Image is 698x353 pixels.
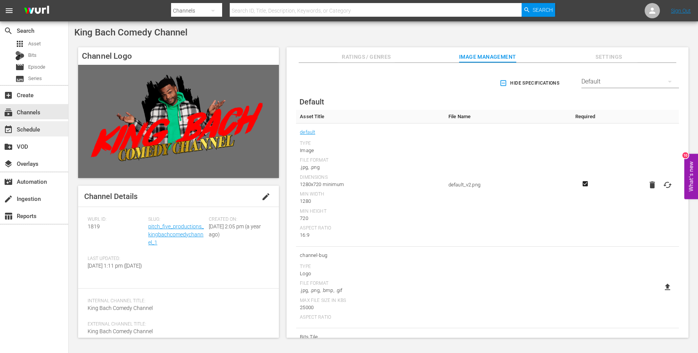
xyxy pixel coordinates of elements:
span: Automation [4,177,13,186]
img: ans4CAIJ8jUAAAAAAAAAAAAAAAAAAAAAAAAgQb4GAAAAAAAAAAAAAAAAAAAAAAAAJMjXAAAAAAAAAAAAAAAAAAAAAAAAgAT5G... [18,2,55,20]
span: Last Updated: [88,256,144,262]
span: Episode [28,63,45,71]
span: Asset [15,39,24,48]
span: Bits Tile [300,332,441,342]
span: Hide Specifications [501,79,559,87]
div: 1280 [300,197,441,205]
span: Channel Details [84,192,138,201]
span: Overlays [4,159,13,168]
div: Default [581,71,679,92]
span: Bits [28,51,37,59]
span: Image Management [459,52,516,62]
div: 10 [682,152,688,159]
span: Ingestion [4,194,13,204]
div: Type [300,264,441,270]
span: 1819 [88,223,100,229]
div: .jpg, .png, .bmp, .gif [300,287,441,294]
div: Dimensions [300,175,441,181]
div: Logo [300,270,441,278]
button: Search [522,3,555,17]
div: Max File Size In Kbs [300,298,441,304]
span: King Bach Comedy Channel [88,328,153,334]
div: 16:9 [300,231,441,239]
div: Image [300,147,441,154]
img: King Bach Comedy Channel [78,65,279,178]
div: Aspect Ratio [300,225,441,231]
span: Slug: [148,217,205,223]
div: .jpg, .png [300,164,441,171]
div: 1280x720 minimum [300,181,441,188]
div: Bits [15,51,24,60]
span: King Bach Comedy Channel [88,305,153,311]
span: VOD [4,142,13,151]
span: Settings [580,52,637,62]
span: Internal Channel Title: [88,298,266,304]
th: Required [570,110,601,124]
button: edit [257,188,275,206]
th: Asset Title [296,110,445,124]
span: King Bach Comedy Channel [74,27,187,38]
span: Episode [15,63,24,72]
span: Ratings / Genres [338,52,395,62]
h4: Channel Logo [78,47,279,65]
span: [DATE] 2:05 pm (a year ago) [209,223,261,237]
span: Schedule [4,125,13,134]
span: Create [4,91,13,100]
a: Sign Out [671,8,691,14]
span: Created On: [209,217,266,223]
span: Asset [28,40,41,48]
div: Type [300,141,441,147]
span: [DATE] 1:11 pm ([DATE]) [88,263,142,269]
span: Reports [4,212,13,221]
span: edit [261,192,271,201]
div: Aspect Ratio [300,314,441,321]
th: File Name [445,110,570,124]
button: Open Feedback Widget [684,154,698,199]
a: pitch_five_productions_kingbachcomedychannel_1 [148,223,204,245]
span: Wurl ID: [88,217,144,223]
div: File Format [300,281,441,287]
div: 25000 [300,304,441,311]
span: Series [15,74,24,83]
span: Channels [4,108,13,117]
button: Hide Specifications [498,72,562,94]
a: default [300,127,315,137]
span: Default [299,97,324,106]
td: default_v2.png [445,124,570,247]
span: External Channel Title: [88,321,266,327]
div: Min Height [300,209,441,215]
div: File Format [300,157,441,164]
span: Search [4,26,13,35]
div: Min Width [300,191,441,197]
span: menu [5,6,14,15]
span: Series [28,75,42,82]
span: channel-bug [300,250,441,260]
span: Search [533,3,553,17]
svg: Required [581,180,590,187]
div: 720 [300,215,441,222]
